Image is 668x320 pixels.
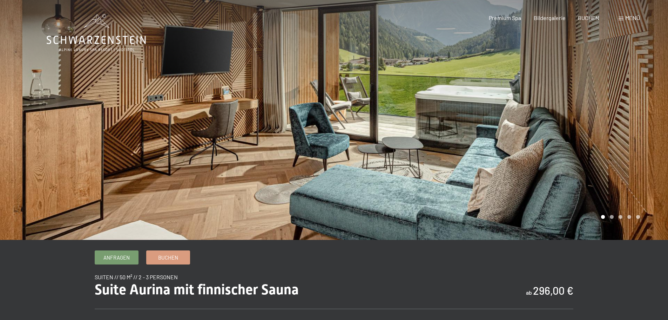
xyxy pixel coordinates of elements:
[158,254,178,261] span: Buchen
[95,281,299,298] span: Suite Aurina mit finnischer Sauna
[526,289,532,296] span: ab
[534,14,566,21] a: Bildergalerie
[578,14,599,21] a: BUCHEN
[95,274,178,280] span: Suiten // 50 m² // 2 - 3 Personen
[147,251,190,264] a: Buchen
[95,251,138,264] a: Anfragen
[533,284,573,297] b: 296,00 €
[103,254,130,261] span: Anfragen
[489,14,521,21] a: Premium Spa
[625,14,640,21] span: Menü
